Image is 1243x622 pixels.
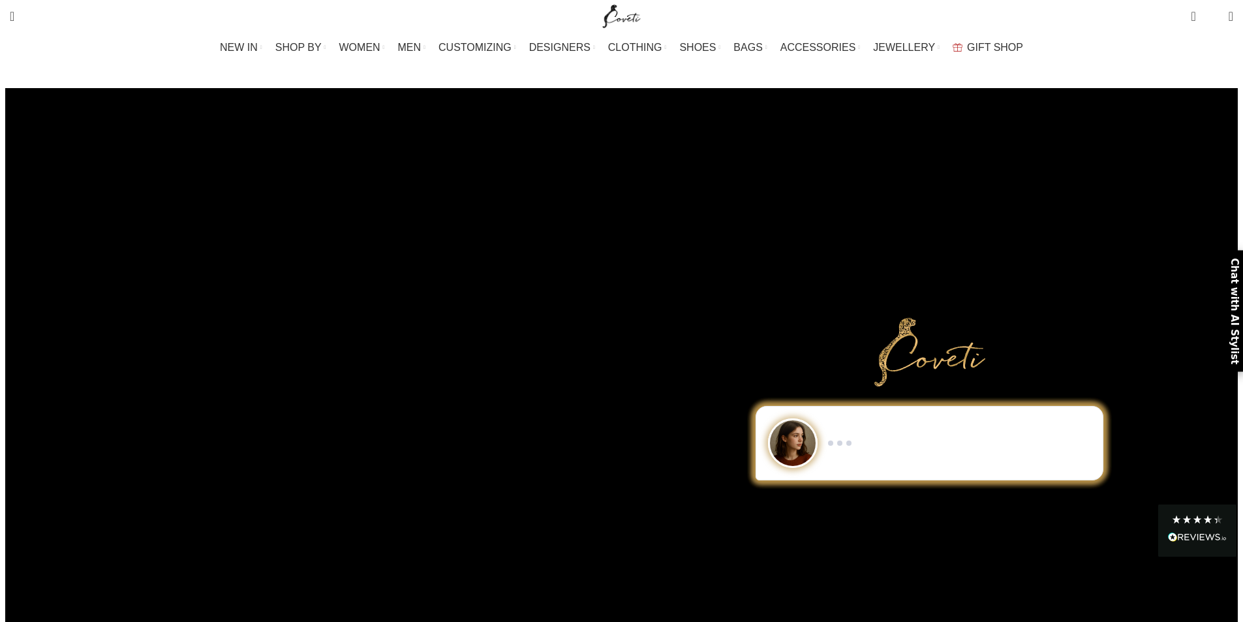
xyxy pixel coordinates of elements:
a: Search [3,3,21,29]
span: MEN [398,41,422,54]
span: DESIGNERS [529,41,591,54]
a: CLOTHING [608,35,667,61]
a: GIFT SHOP [953,35,1023,61]
span: 0 [1192,7,1202,16]
span: NEW IN [220,41,258,54]
div: 4.28 Stars [1171,514,1223,525]
a: 0 [1184,3,1202,29]
a: WOMEN [339,35,385,61]
span: SHOP BY [275,41,322,54]
div: Chat to Shop demo [637,406,1221,480]
a: BAGS [733,35,767,61]
span: SHOES [679,41,716,54]
a: DESIGNERS [529,35,595,61]
span: 0 [1208,13,1218,23]
img: Primary Gold [874,318,985,386]
a: Site logo [600,10,643,21]
span: CLOTHING [608,41,662,54]
span: JEWELLERY [873,41,935,54]
div: Read All Reviews [1168,530,1227,547]
span: BAGS [733,41,762,54]
img: GiftBag [953,43,962,52]
div: Read All Reviews [1158,505,1236,557]
div: Main navigation [3,35,1240,61]
a: NEW IN [220,35,262,61]
a: CUSTOMIZING [438,35,516,61]
a: MEN [398,35,425,61]
a: JEWELLERY [873,35,940,61]
div: My Wishlist [1206,3,1219,29]
a: SHOES [679,35,720,61]
a: ACCESSORIES [780,35,861,61]
span: CUSTOMIZING [438,41,512,54]
span: ACCESSORIES [780,41,856,54]
a: SHOP BY [275,35,326,61]
span: GIFT SHOP [967,41,1023,54]
img: REVIEWS.io [1168,533,1227,542]
span: WOMEN [339,41,380,54]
